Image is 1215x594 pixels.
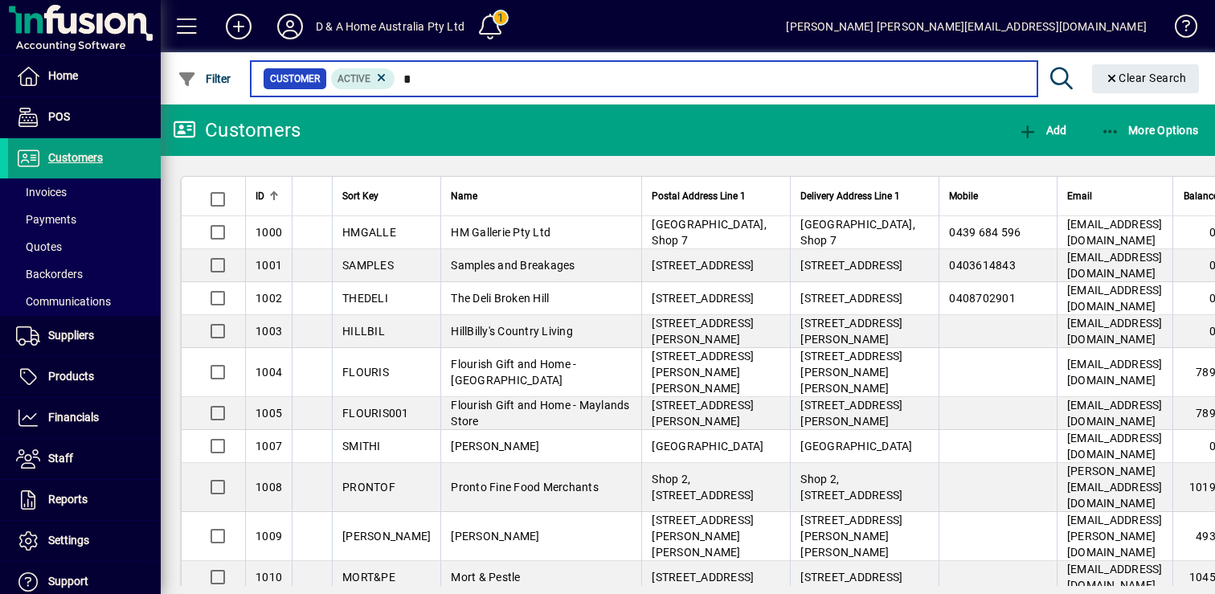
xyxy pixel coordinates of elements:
span: Support [48,575,88,588]
span: Settings [48,534,89,547]
span: POS [48,110,70,123]
a: Settings [8,521,161,561]
span: 0408702901 [949,292,1016,305]
span: [STREET_ADDRESS] [652,292,754,305]
span: HillBilly's Country Living [451,325,573,338]
span: HM Gallerie Pty Ltd [451,226,550,239]
span: 1004 [256,366,282,379]
span: Products [48,370,94,383]
span: [EMAIL_ADDRESS][DOMAIN_NAME] [1067,284,1163,313]
span: Mort & Pestle [451,571,520,584]
span: [GEOGRAPHIC_DATA], Shop 7 [652,218,767,247]
span: [STREET_ADDRESS][PERSON_NAME][PERSON_NAME] [652,514,754,559]
span: [STREET_ADDRESS] [800,259,902,272]
span: Quotes [16,240,62,253]
span: [EMAIL_ADDRESS][DOMAIN_NAME] [1067,432,1163,461]
a: Quotes [8,233,161,260]
span: 1000 [256,226,282,239]
span: 1001 [256,259,282,272]
button: Add [1014,116,1070,145]
button: Profile [264,12,316,41]
span: [PERSON_NAME] [451,440,539,453]
span: Invoices [16,186,67,199]
span: Customer [270,71,320,87]
span: Samples and Breakages [451,259,575,272]
span: FLOURIS001 [342,407,409,420]
div: Name [451,187,632,205]
span: THEDELI [342,292,388,305]
div: ID [256,187,282,205]
a: POS [8,97,161,137]
span: Mobile [949,187,978,205]
span: PRONTOF [342,481,395,494]
span: [EMAIL_ADDRESS][DOMAIN_NAME] [1067,218,1163,247]
span: Suppliers [48,329,94,342]
span: [PERSON_NAME] [342,530,431,543]
span: Active [337,73,370,84]
span: [EMAIL_ADDRESS][DOMAIN_NAME] [1067,563,1163,592]
span: Postal Address Line 1 [652,187,746,205]
span: [GEOGRAPHIC_DATA], Shop 7 [800,218,915,247]
mat-chip: Activation Status: Active [331,68,395,89]
span: Customers [48,151,103,164]
span: Filter [178,72,231,85]
span: 1008 [256,481,282,494]
a: Staff [8,439,161,479]
div: Customers [173,117,301,143]
span: [PERSON_NAME][EMAIL_ADDRESS][DOMAIN_NAME] [1067,465,1163,510]
span: [STREET_ADDRESS] [652,259,754,272]
span: 1010 [256,571,282,584]
span: SMITHI [342,440,381,453]
span: Flourish Gift and Home - Maylands Store [451,399,629,428]
span: [STREET_ADDRESS] [800,292,902,305]
div: Email [1067,187,1163,205]
span: Backorders [16,268,83,281]
span: [GEOGRAPHIC_DATA] [652,440,763,453]
span: 1005 [256,407,282,420]
span: More Options [1101,124,1199,137]
span: The Deli Broken Hill [451,292,549,305]
span: Shop 2, [STREET_ADDRESS] [652,473,754,502]
span: FLOURIS [342,366,389,379]
span: 1003 [256,325,282,338]
span: Staff [48,452,73,465]
span: [EMAIL_ADDRESS][DOMAIN_NAME] [1067,317,1163,346]
span: Financials [48,411,99,424]
span: Name [451,187,477,205]
a: Backorders [8,260,161,288]
span: ID [256,187,264,205]
span: Sort Key [342,187,378,205]
span: Shop 2, [STREET_ADDRESS] [800,473,902,502]
button: Add [213,12,264,41]
span: Delivery Address Line 1 [800,187,900,205]
a: Products [8,357,161,397]
div: Mobile [949,187,1047,205]
a: Home [8,56,161,96]
span: [STREET_ADDRESS][PERSON_NAME][PERSON_NAME] [800,514,902,559]
span: [STREET_ADDRESS][PERSON_NAME][PERSON_NAME] [652,350,754,395]
a: Financials [8,398,161,438]
span: [STREET_ADDRESS][PERSON_NAME] [652,317,754,346]
span: Communications [16,295,111,308]
span: 0439 684 596 [949,226,1021,239]
span: SAMPLES [342,259,394,272]
span: [STREET_ADDRESS][PERSON_NAME] [800,399,902,428]
span: Flourish Gift and Home - [GEOGRAPHIC_DATA] [451,358,576,387]
span: [EMAIL_ADDRESS][DOMAIN_NAME] [1067,399,1163,428]
button: More Options [1097,116,1203,145]
span: Email [1067,187,1092,205]
span: [STREET_ADDRESS][PERSON_NAME] [652,399,754,428]
span: HMGALLE [342,226,396,239]
span: 0403614843 [949,259,1016,272]
span: 1009 [256,530,282,543]
a: Payments [8,206,161,233]
span: [STREET_ADDRESS][PERSON_NAME] [800,317,902,346]
span: [EMAIL_ADDRESS][DOMAIN_NAME] [1067,358,1163,387]
span: 1007 [256,440,282,453]
span: [STREET_ADDRESS][PERSON_NAME][PERSON_NAME] [800,350,902,395]
span: 1002 [256,292,282,305]
a: Invoices [8,178,161,206]
span: [STREET_ADDRESS] [652,571,754,584]
a: Knowledge Base [1163,3,1195,55]
span: [EMAIL_ADDRESS][PERSON_NAME][DOMAIN_NAME] [1067,514,1163,559]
